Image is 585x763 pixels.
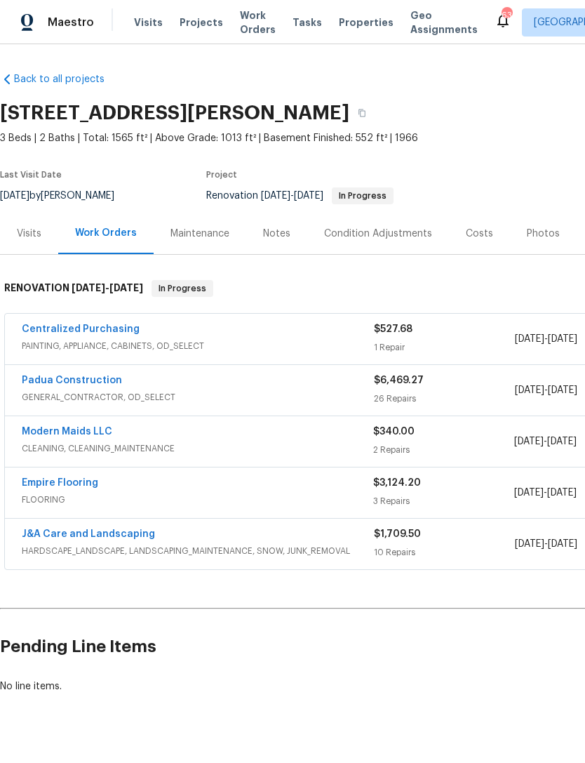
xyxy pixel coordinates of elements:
span: Geo Assignments [410,8,478,37]
div: 1 Repair [374,340,515,354]
div: 2 Repairs [373,443,513,457]
span: - [514,434,577,449]
div: 26 Repairs [374,392,515,406]
div: Condition Adjustments [324,227,432,241]
span: [DATE] [72,283,105,293]
span: [DATE] [294,191,323,201]
span: Tasks [292,18,322,27]
span: Renovation [206,191,394,201]
span: - [72,283,143,293]
span: [DATE] [515,539,544,549]
span: PAINTING, APPLIANCE, CABINETS, OD_SELECT [22,339,374,353]
div: 63 [502,8,511,22]
span: In Progress [153,281,212,296]
span: $340.00 [373,427,415,437]
a: Modern Maids LLC [22,427,112,437]
span: [DATE] [547,488,577,498]
span: Project [206,171,237,179]
div: Visits [17,227,41,241]
span: - [515,537,577,551]
span: Visits [134,15,163,29]
span: Work Orders [240,8,276,37]
span: [DATE] [109,283,143,293]
span: Properties [339,15,394,29]
span: [DATE] [548,385,577,395]
span: [DATE] [547,437,577,446]
div: Notes [263,227,290,241]
span: $527.68 [374,324,412,334]
span: In Progress [333,192,392,200]
a: Padua Construction [22,376,122,385]
span: [DATE] [548,334,577,344]
div: 10 Repairs [374,545,515,559]
div: Photos [527,227,560,241]
span: [DATE] [515,334,544,344]
button: Copy Address [349,100,375,126]
span: GENERAL_CONTRACTOR, OD_SELECT [22,390,374,404]
div: Work Orders [75,226,137,240]
span: HARDSCAPE_LANDSCAPE, LANDSCAPING_MAINTENANCE, SNOW, JUNK_REMOVAL [22,544,374,558]
span: [DATE] [515,385,544,395]
span: $6,469.27 [374,376,424,385]
span: - [261,191,323,201]
div: Maintenance [170,227,229,241]
a: Centralized Purchasing [22,324,140,334]
h6: RENOVATION [4,280,143,297]
span: - [514,486,577,500]
span: $1,709.50 [374,529,421,539]
span: - [515,332,577,346]
div: Costs [466,227,493,241]
span: $3,124.20 [373,478,421,488]
span: [DATE] [261,191,290,201]
span: [DATE] [514,437,544,446]
span: FLOORING [22,493,373,507]
div: 3 Repairs [373,494,513,508]
span: CLEANING, CLEANING_MAINTENANCE [22,442,373,456]
span: [DATE] [548,539,577,549]
a: J&A Care and Landscaping [22,529,155,539]
span: Projects [180,15,223,29]
a: Empire Flooring [22,478,98,488]
span: - [515,383,577,397]
span: [DATE] [514,488,544,498]
span: Maestro [48,15,94,29]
